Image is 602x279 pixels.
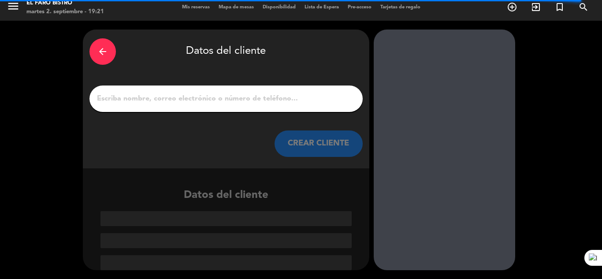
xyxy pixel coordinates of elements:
[300,5,343,10] span: Lista de Espera
[26,7,104,16] div: martes 2. septiembre - 19:21
[578,2,589,12] i: search
[83,187,369,270] div: Datos del cliente
[531,2,541,12] i: exit_to_app
[275,130,363,157] button: CREAR CLIENTE
[96,93,356,105] input: Escriba nombre, correo electrónico o número de teléfono...
[178,5,214,10] span: Mis reservas
[554,2,565,12] i: turned_in_not
[343,5,376,10] span: Pre-acceso
[89,36,363,67] div: Datos del cliente
[214,5,258,10] span: Mapa de mesas
[258,5,300,10] span: Disponibilidad
[507,2,517,12] i: add_circle_outline
[376,5,425,10] span: Tarjetas de regalo
[97,46,108,57] i: arrow_back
